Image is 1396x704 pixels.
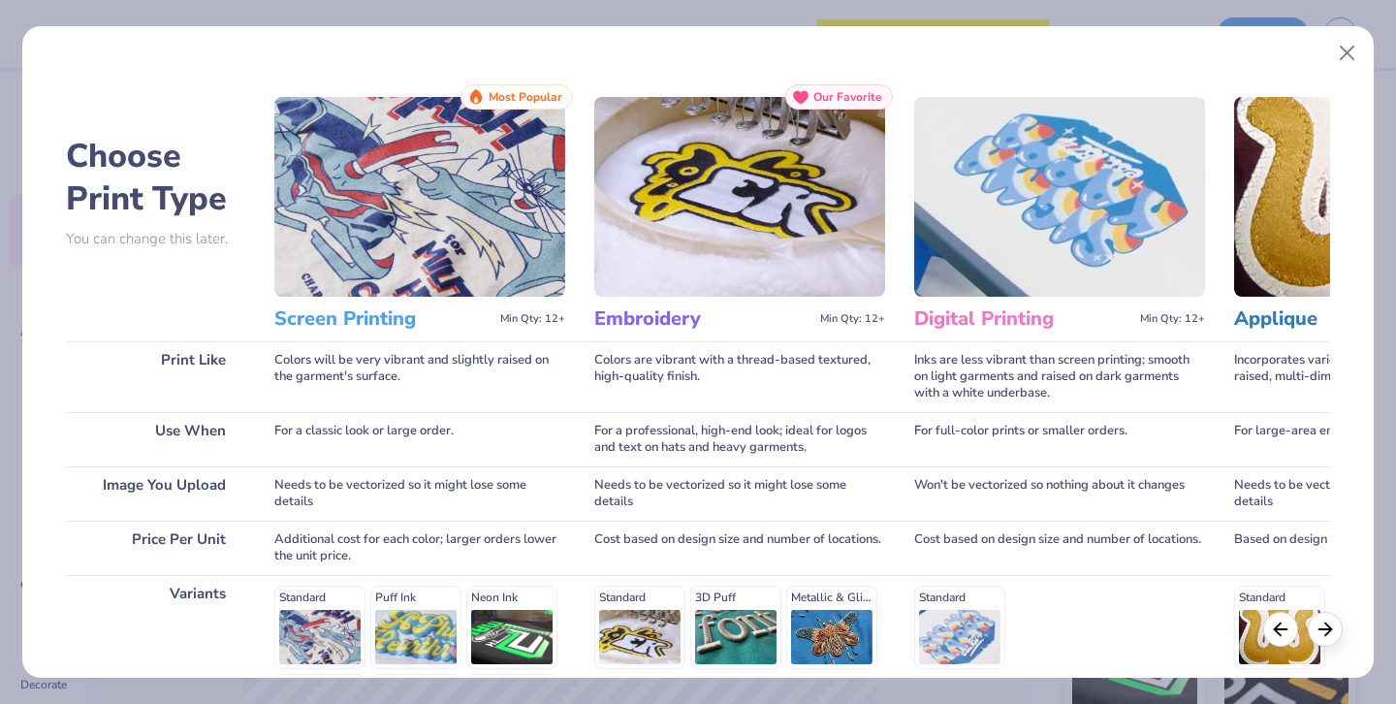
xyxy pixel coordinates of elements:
[594,521,885,575] div: Cost based on design size and number of locations.
[66,231,245,247] p: You can change this later.
[66,521,245,575] div: Price Per Unit
[274,412,565,466] div: For a classic look or large order.
[813,90,882,104] span: Our Favorite
[594,341,885,412] div: Colors are vibrant with a thread-based textured, high-quality finish.
[274,306,492,332] h3: Screen Printing
[914,306,1132,332] h3: Digital Printing
[1329,35,1366,72] button: Close
[914,97,1205,297] img: Digital Printing
[820,312,885,326] span: Min Qty: 12+
[594,306,812,332] h3: Embroidery
[489,90,562,104] span: Most Popular
[66,412,245,466] div: Use When
[914,341,1205,412] div: Inks are less vibrant than screen printing; smooth on light garments and raised on dark garments ...
[914,466,1205,521] div: Won't be vectorized so nothing about it changes
[594,412,885,466] div: For a professional, high-end look; ideal for logos and text on hats and heavy garments.
[914,521,1205,575] div: Cost based on design size and number of locations.
[274,466,565,521] div: Needs to be vectorized so it might lose some details
[66,135,245,220] h2: Choose Print Type
[274,97,565,297] img: Screen Printing
[914,412,1205,466] div: For full-color prints or smaller orders.
[594,97,885,297] img: Embroidery
[1140,312,1205,326] span: Min Qty: 12+
[500,312,565,326] span: Min Qty: 12+
[274,341,565,412] div: Colors will be very vibrant and slightly raised on the garment's surface.
[66,466,245,521] div: Image You Upload
[66,341,245,412] div: Print Like
[594,466,885,521] div: Needs to be vectorized so it might lose some details
[274,521,565,575] div: Additional cost for each color; larger orders lower the unit price.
